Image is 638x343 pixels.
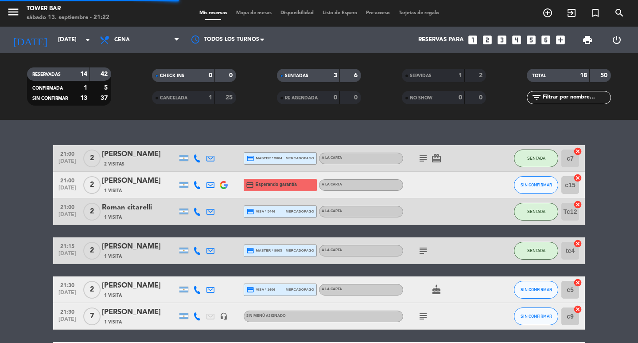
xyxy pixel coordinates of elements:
[496,34,508,46] i: looks_3
[418,311,428,322] i: subject
[527,156,545,161] span: SENTADA
[514,176,558,194] button: SIN CONFIRMAR
[318,11,362,16] span: Lista de Espera
[521,314,552,319] span: SIN CONFIRMAR
[431,284,442,295] i: cake
[531,92,542,103] i: filter_list
[7,5,20,19] i: menu
[104,187,122,194] span: 1 Visita
[246,314,286,318] span: Sin menú asignado
[56,175,78,185] span: 21:00
[32,96,68,101] span: SIN CONFIRMAR
[82,35,93,45] i: arrow_drop_down
[102,241,177,252] div: [PERSON_NAME]
[322,209,342,213] span: A LA CARTA
[285,74,308,78] span: SENTADAS
[84,85,87,91] strong: 1
[600,72,609,79] strong: 50
[573,173,582,182] i: cancel
[611,35,622,45] i: power_settings_new
[459,95,462,101] strong: 0
[573,147,582,156] i: cancel
[514,203,558,221] button: SENTADA
[525,34,537,46] i: looks_5
[614,8,625,18] i: search
[322,288,342,291] span: A LA CARTA
[56,290,78,300] span: [DATE]
[160,96,187,100] span: CANCELADA
[482,34,493,46] i: looks_two
[410,96,432,100] span: NO SHOW
[582,35,593,45] span: print
[83,308,101,325] span: 7
[602,27,631,53] div: LOG OUT
[56,212,78,222] span: [DATE]
[521,287,552,292] span: SIN CONFIRMAR
[394,11,443,16] span: Tarjetas de regalo
[573,200,582,209] i: cancel
[542,93,611,103] input: Filtrar por nombre...
[101,71,109,77] strong: 42
[32,72,61,77] span: RESERVADAS
[246,154,282,162] span: master * 5084
[322,156,342,160] span: A LA CARTA
[160,74,184,78] span: CHECK INS
[229,72,234,79] strong: 0
[410,74,432,78] span: SERVIDAS
[104,85,109,91] strong: 5
[80,71,87,77] strong: 14
[286,155,314,161] span: mercadopago
[573,239,582,248] i: cancel
[527,209,545,214] span: SENTADA
[286,209,314,214] span: mercadopago
[83,281,101,299] span: 2
[418,245,428,256] i: subject
[226,95,234,101] strong: 25
[246,208,275,216] span: visa * 5446
[195,11,232,16] span: Mis reservas
[102,175,177,187] div: [PERSON_NAME]
[286,287,314,292] span: mercadopago
[322,248,342,252] span: A LA CARTA
[83,176,101,194] span: 2
[246,208,254,216] i: credit_card
[102,149,177,160] div: [PERSON_NAME]
[540,34,552,46] i: looks_6
[418,36,464,43] span: Reservas para
[590,8,601,18] i: turned_in_not
[511,34,522,46] i: looks_4
[7,30,54,50] i: [DATE]
[573,278,582,287] i: cancel
[114,37,130,43] span: Cena
[102,307,177,318] div: [PERSON_NAME]
[27,13,109,22] div: sábado 13. septiembre - 21:22
[532,74,546,78] span: TOTAL
[521,182,552,187] span: SIN CONFIRMAR
[102,280,177,292] div: [PERSON_NAME]
[209,95,212,101] strong: 1
[56,240,78,251] span: 21:15
[246,154,254,162] i: credit_card
[431,153,442,164] i: card_giftcard
[334,72,337,79] strong: 3
[56,148,78,158] span: 21:00
[527,248,545,253] span: SENTADA
[232,11,276,16] span: Mapa de mesas
[418,153,428,164] i: subject
[246,181,254,189] i: credit_card
[104,319,122,326] span: 1 Visita
[56,251,78,261] span: [DATE]
[104,214,122,221] span: 1 Visita
[246,286,275,294] span: visa * 1606
[246,286,254,294] i: credit_card
[102,202,177,213] div: Roman citarelli
[104,253,122,260] span: 1 Visita
[459,72,462,79] strong: 1
[32,86,63,91] span: CONFIRMADA
[256,181,297,188] span: Esperando garantía
[246,247,282,255] span: master * 8005
[514,281,558,299] button: SIN CONFIRMAR
[27,4,109,13] div: Tower Bar
[56,280,78,290] span: 21:30
[354,72,359,79] strong: 6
